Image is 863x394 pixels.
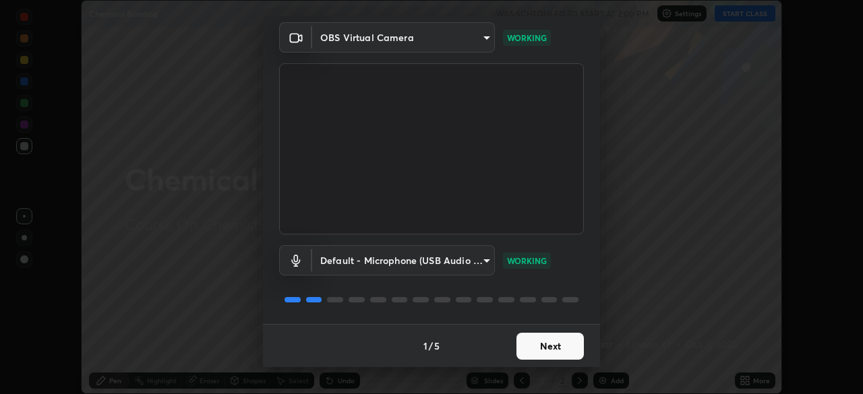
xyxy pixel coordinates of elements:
div: OBS Virtual Camera [312,245,495,275]
div: OBS Virtual Camera [312,22,495,53]
p: WORKING [507,32,547,44]
h4: / [429,339,433,353]
h4: 1 [423,339,427,353]
button: Next [516,333,584,360]
p: WORKING [507,255,547,267]
h4: 5 [434,339,440,353]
